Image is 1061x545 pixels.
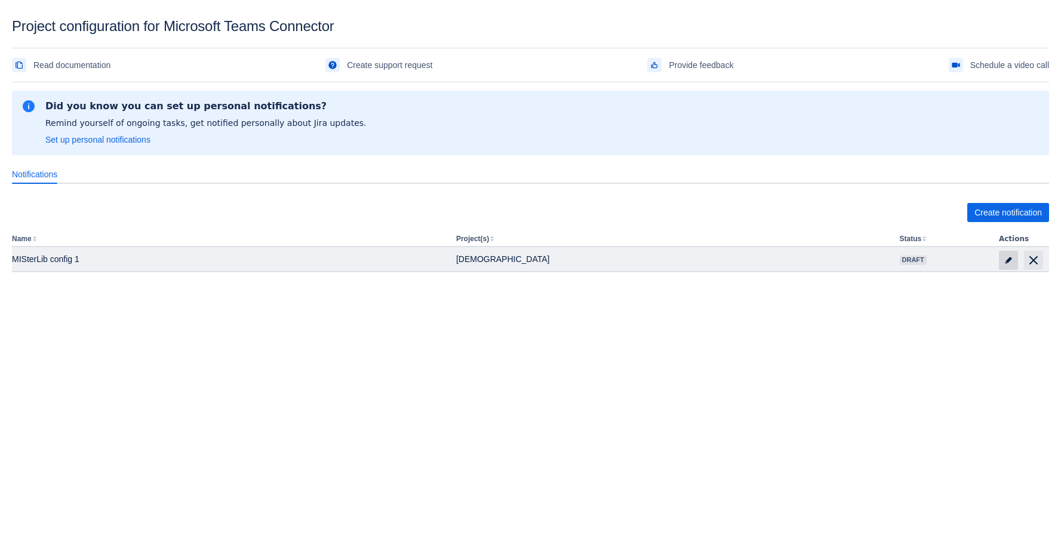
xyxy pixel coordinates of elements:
span: Schedule a video call [970,56,1049,75]
span: Create notification [974,203,1042,222]
span: documentation [14,60,24,70]
button: Name [12,235,32,243]
th: Actions [994,232,1049,247]
span: information [21,99,36,113]
button: Create notification [967,203,1049,222]
div: MISterLib config 1 [12,253,447,265]
span: feedback [650,60,659,70]
span: Draft [900,257,927,263]
div: Project configuration for Microsoft Teams Connector [12,18,1049,35]
span: Read documentation [33,56,110,75]
span: Provide feedback [669,56,733,75]
span: Create support request [347,56,432,75]
button: Project(s) [456,235,489,243]
button: Status [900,235,922,243]
a: Create support request [325,56,432,75]
span: Notifications [12,168,57,180]
a: Provide feedback [647,56,733,75]
span: delete [1026,253,1041,267]
a: Read documentation [12,56,110,75]
a: Schedule a video call [949,56,1049,75]
p: Remind yourself of ongoing tasks, get notified personally about Jira updates. [45,117,367,129]
span: edit [1004,255,1013,265]
span: support [328,60,337,70]
a: Set up personal notifications [45,134,150,146]
div: [DEMOGRAPHIC_DATA] [456,253,890,265]
span: videoCall [951,60,961,70]
h2: Did you know you can set up personal notifications? [45,100,367,112]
